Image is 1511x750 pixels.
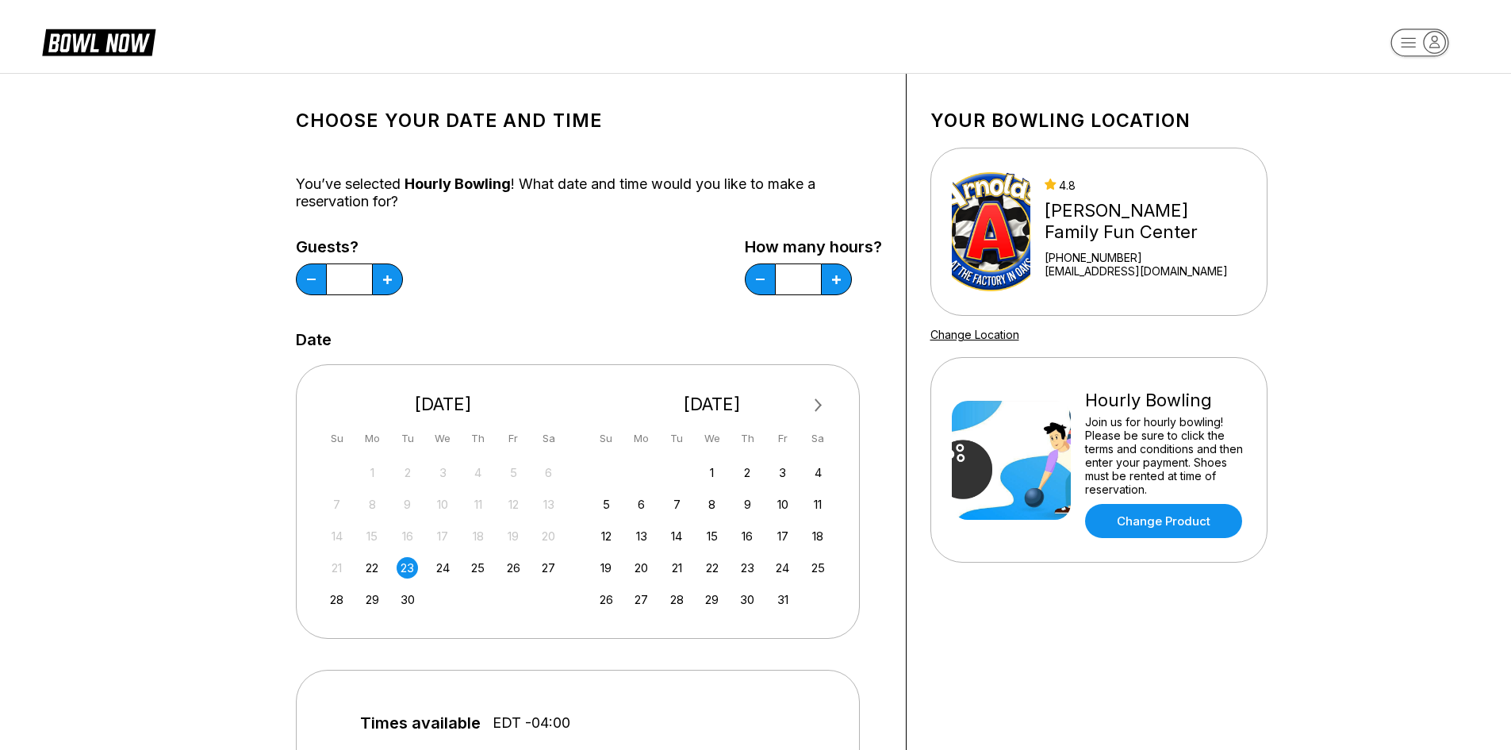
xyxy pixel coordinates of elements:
div: Not available Saturday, September 13th, 2025 [538,494,559,515]
div: Choose Sunday, October 19th, 2025 [596,557,617,579]
div: Choose Saturday, September 27th, 2025 [538,557,559,579]
div: Choose Friday, October 17th, 2025 [772,525,793,547]
div: Not available Thursday, September 11th, 2025 [467,494,489,515]
div: Not available Sunday, September 14th, 2025 [326,525,347,547]
div: Choose Tuesday, October 7th, 2025 [666,494,688,515]
div: Choose Thursday, October 2nd, 2025 [737,462,758,483]
img: Arnold's Family Fun Center [952,172,1031,291]
div: Choose Wednesday, October 15th, 2025 [701,525,723,547]
div: Choose Monday, October 13th, 2025 [631,525,652,547]
div: Choose Friday, September 26th, 2025 [503,557,524,579]
div: Choose Saturday, October 18th, 2025 [807,525,829,547]
div: Join us for hourly bowling! Please be sure to click the terms and conditions and then enter your ... [1085,415,1246,496]
div: Choose Sunday, October 12th, 2025 [596,525,617,547]
div: Choose Thursday, October 16th, 2025 [737,525,758,547]
label: Guests? [296,238,403,256]
div: [DATE] [320,394,566,415]
div: Not available Tuesday, September 2nd, 2025 [397,462,418,483]
div: Tu [397,428,418,449]
div: Not available Monday, September 15th, 2025 [362,525,383,547]
div: Fr [772,428,793,449]
div: Tu [666,428,688,449]
div: Not available Saturday, September 6th, 2025 [538,462,559,483]
div: Mo [362,428,383,449]
div: Choose Monday, October 27th, 2025 [631,589,652,610]
h1: Your bowling location [930,110,1267,132]
div: We [432,428,454,449]
span: Times available [360,714,481,732]
div: Choose Wednesday, October 1st, 2025 [701,462,723,483]
div: month 2025-10 [593,460,831,610]
div: Sa [538,428,559,449]
div: Choose Thursday, September 25th, 2025 [467,557,489,579]
div: Choose Thursday, October 30th, 2025 [737,589,758,610]
div: Not available Wednesday, September 3rd, 2025 [432,462,454,483]
div: Choose Saturday, October 25th, 2025 [807,557,829,579]
div: Hourly Bowling [1085,390,1246,411]
div: Not available Tuesday, September 9th, 2025 [397,494,418,515]
div: Mo [631,428,652,449]
div: Choose Thursday, October 23rd, 2025 [737,557,758,579]
div: Not available Thursday, September 18th, 2025 [467,525,489,547]
div: month 2025-09 [324,460,562,610]
div: Not available Friday, September 12th, 2025 [503,494,524,515]
div: Th [737,428,758,449]
h1: Choose your Date and time [296,110,882,132]
div: Th [467,428,489,449]
div: Choose Friday, October 24th, 2025 [772,557,793,579]
div: Choose Wednesday, September 24th, 2025 [432,557,454,579]
div: Choose Monday, September 22nd, 2025 [362,557,383,579]
div: Not available Monday, September 1st, 2025 [362,462,383,483]
div: Choose Tuesday, October 21st, 2025 [666,557,688,579]
div: 4.8 [1045,179,1245,192]
div: Choose Tuesday, September 23rd, 2025 [397,557,418,579]
div: Choose Wednesday, October 29th, 2025 [701,589,723,610]
div: Not available Wednesday, September 17th, 2025 [432,525,454,547]
div: Choose Sunday, September 28th, 2025 [326,589,347,610]
div: Choose Tuesday, September 30th, 2025 [397,589,418,610]
div: Choose Friday, October 10th, 2025 [772,494,793,515]
div: Fr [503,428,524,449]
div: Not available Sunday, September 7th, 2025 [326,494,347,515]
div: Choose Tuesday, October 28th, 2025 [666,589,688,610]
div: Choose Wednesday, October 8th, 2025 [701,494,723,515]
span: EDT -04:00 [493,714,570,732]
div: Choose Monday, October 6th, 2025 [631,494,652,515]
div: Not available Saturday, September 20th, 2025 [538,525,559,547]
div: Not available Thursday, September 4th, 2025 [467,462,489,483]
span: Hourly Bowling [405,175,511,192]
a: Change Product [1085,504,1242,538]
label: How many hours? [745,238,882,256]
div: Not available Sunday, September 21st, 2025 [326,557,347,579]
div: Choose Wednesday, October 22nd, 2025 [701,557,723,579]
label: Date [296,331,332,348]
button: Next Month [806,393,831,418]
div: [DATE] [589,394,835,415]
div: Not available Tuesday, September 16th, 2025 [397,525,418,547]
div: Su [326,428,347,449]
div: Choose Sunday, October 26th, 2025 [596,589,617,610]
div: Choose Monday, October 20th, 2025 [631,557,652,579]
div: Choose Friday, October 3rd, 2025 [772,462,793,483]
div: [PERSON_NAME] Family Fun Center [1045,200,1245,243]
div: Not available Friday, September 5th, 2025 [503,462,524,483]
div: [PHONE_NUMBER] [1045,251,1245,264]
div: You’ve selected ! What date and time would you like to make a reservation for? [296,175,882,210]
div: Choose Friday, October 31st, 2025 [772,589,793,610]
a: Change Location [930,328,1019,341]
img: Hourly Bowling [952,401,1071,520]
div: Not available Monday, September 8th, 2025 [362,494,383,515]
div: Not available Friday, September 19th, 2025 [503,525,524,547]
div: Choose Sunday, October 5th, 2025 [596,494,617,515]
div: Choose Tuesday, October 14th, 2025 [666,525,688,547]
a: [EMAIL_ADDRESS][DOMAIN_NAME] [1045,264,1245,278]
div: Choose Saturday, October 11th, 2025 [807,494,829,515]
div: Sa [807,428,829,449]
div: We [701,428,723,449]
div: Choose Monday, September 29th, 2025 [362,589,383,610]
div: Su [596,428,617,449]
div: Choose Thursday, October 9th, 2025 [737,494,758,515]
div: Choose Saturday, October 4th, 2025 [807,462,829,483]
div: Not available Wednesday, September 10th, 2025 [432,494,454,515]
